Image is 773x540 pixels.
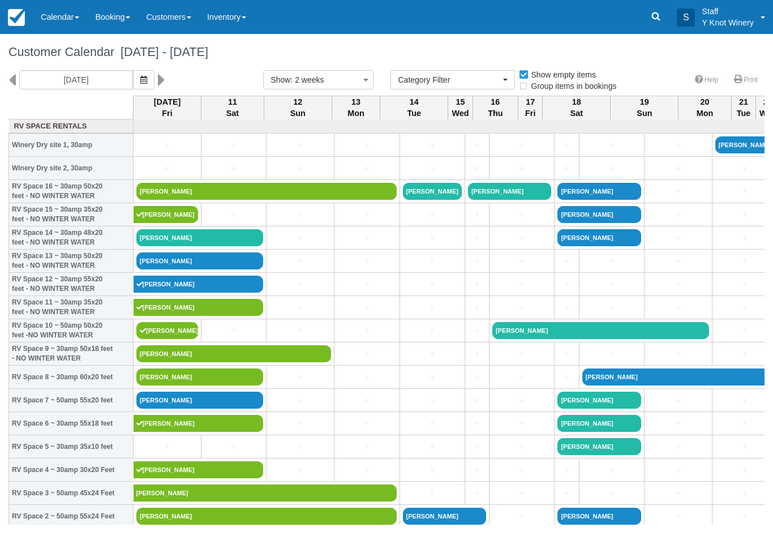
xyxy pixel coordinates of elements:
a: + [204,209,263,221]
th: 18 Sat [543,96,611,119]
a: + [647,395,709,406]
a: + [269,255,331,267]
th: RV Space 6 ~ 30amp 55x18 feet [9,412,134,435]
a: [PERSON_NAME] [136,229,263,246]
a: + [468,232,486,244]
a: + [468,139,486,151]
a: + [492,255,551,267]
a: [PERSON_NAME] [557,392,641,409]
a: + [492,278,551,290]
a: [PERSON_NAME] [134,461,264,478]
th: RV Space 12 ~ 30amp 55x20 feet - NO WINTER WATER [9,273,134,296]
a: + [269,325,331,337]
label: Group items in bookings [518,78,624,95]
a: + [403,278,462,290]
th: RV Space 9 ~ 30amp 50x18 feet - NO WINTER WATER [9,342,134,366]
a: + [468,487,486,499]
a: + [204,325,263,337]
a: [PERSON_NAME] [136,183,397,200]
a: [PERSON_NAME] [468,183,551,200]
a: [PERSON_NAME] [136,508,397,525]
a: [PERSON_NAME] [136,322,198,339]
a: [PERSON_NAME] [134,276,264,293]
a: + [582,139,641,151]
a: + [136,162,198,174]
a: + [647,162,709,174]
a: + [136,139,198,151]
a: + [492,395,551,406]
a: + [204,162,263,174]
a: + [337,371,396,383]
a: + [337,255,396,267]
a: + [468,209,486,221]
a: + [204,441,263,453]
a: + [269,441,331,453]
a: + [337,278,396,290]
a: + [468,325,486,337]
th: RV Space 7 ~ 50amp 55x20 feet [9,389,134,412]
a: Print [727,72,765,88]
a: + [492,302,551,314]
a: [PERSON_NAME] [557,438,641,455]
a: + [647,186,709,198]
th: RV Space 11 ~ 30amp 35x20 feet - NO WINTER WATER [9,296,134,319]
img: checkfront-main-nav-mini-logo.png [8,9,25,26]
div: S [677,8,695,27]
span: : 2 weeks [290,75,324,84]
a: + [269,464,331,476]
h1: Customer Calendar [8,45,765,59]
a: + [403,162,462,174]
a: + [647,255,709,267]
span: Show [270,75,290,84]
th: 17 Fri [518,96,543,119]
a: [PERSON_NAME] [557,183,641,200]
a: + [337,325,396,337]
a: Help [688,72,725,88]
a: + [468,441,486,453]
a: + [492,511,551,522]
a: + [468,464,486,476]
a: + [337,162,396,174]
a: [PERSON_NAME] [557,206,641,223]
a: + [468,371,486,383]
a: + [647,139,709,151]
a: + [269,302,331,314]
a: + [269,278,331,290]
a: [PERSON_NAME] [403,183,462,200]
a: + [492,418,551,430]
th: RV Space 2 ~ 50amp 55x24 Feet [9,505,134,528]
p: Staff [702,6,754,17]
th: RV Space 10 ~ 50amp 50x20 feet -NO WINTER WATER [9,319,134,342]
a: + [403,418,462,430]
a: + [557,255,576,267]
th: 16 Thu [473,96,518,119]
a: + [492,348,551,360]
a: + [403,209,462,221]
a: + [582,302,641,314]
a: + [403,487,462,499]
a: + [403,464,462,476]
a: + [557,162,576,174]
th: RV Space 15 ~ 30amp 35x20 feet - NO WINTER WATER [9,203,134,226]
a: [PERSON_NAME] [136,345,331,362]
th: RV Space 13 ~ 30amp 50x20 feet - NO WINTER WATER [9,250,134,273]
a: + [557,464,576,476]
a: + [468,162,486,174]
a: + [492,209,551,221]
a: + [337,418,396,430]
a: + [557,348,576,360]
a: + [582,255,641,267]
th: Winery Dry site 2, 30amp [9,157,134,180]
a: [PERSON_NAME] [557,229,641,246]
a: + [337,348,396,360]
a: + [269,209,331,221]
a: + [647,232,709,244]
a: + [403,371,462,383]
a: + [647,418,709,430]
a: + [468,395,486,406]
a: + [269,139,331,151]
a: + [557,278,576,290]
a: + [204,139,263,151]
a: + [647,348,709,360]
a: [PERSON_NAME] [557,415,641,432]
